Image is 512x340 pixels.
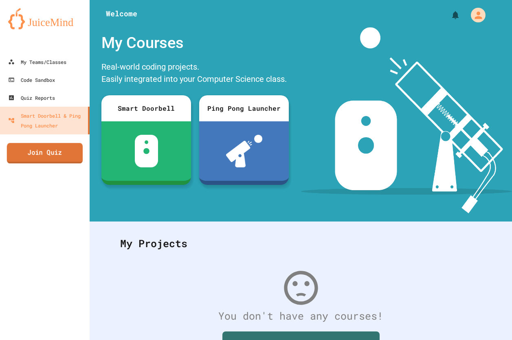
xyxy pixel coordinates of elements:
img: sdb-white.svg [135,135,158,167]
img: logo-orange.svg [8,8,81,29]
div: You don't have any courses! [112,308,490,324]
div: My Account [462,6,488,24]
div: My Projects [112,228,490,259]
div: My Teams/Classes [8,57,66,67]
div: Smart Doorbell [101,95,191,121]
div: Code Sandbox [8,75,55,85]
div: Smart Doorbell & Ping Pong Launcher [8,111,85,130]
div: Ping Pong Launcher [199,95,289,121]
div: My Notifications [435,8,462,22]
div: Real-world coding projects. Easily integrated into your Computer Science class. [97,59,293,89]
div: Quiz Reports [8,93,55,103]
div: My Courses [97,27,293,59]
a: Join Quiz [7,143,83,163]
img: ppl-with-ball.png [226,135,262,167]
